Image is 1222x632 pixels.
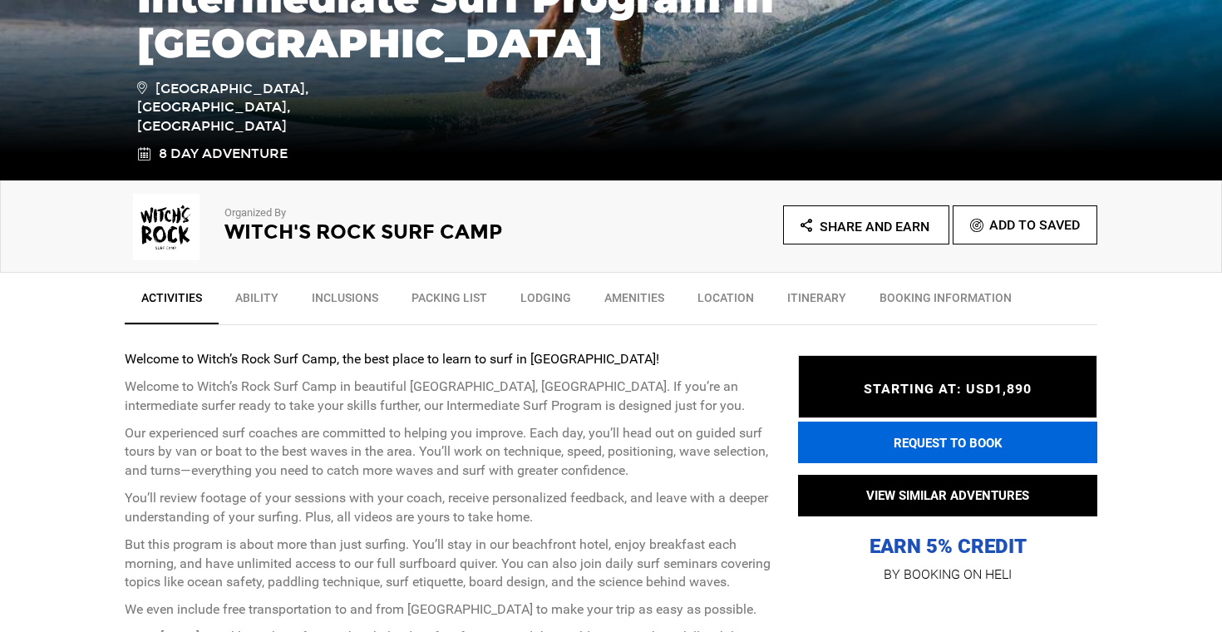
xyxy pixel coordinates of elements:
[125,489,773,527] p: You’ll review footage of your sessions with your coach, receive personalized feedback, and leave ...
[798,368,1097,560] p: EARN 5% CREDIT
[864,381,1032,397] span: STARTING AT: USD1,890
[588,281,681,323] a: Amenities
[820,219,929,235] span: Share and Earn
[125,281,219,324] a: Activities
[395,281,504,323] a: Packing List
[504,281,588,323] a: Lodging
[798,475,1097,516] button: VIEW SIMILAR ADVENTURES
[219,281,295,323] a: Ability
[989,217,1080,233] span: Add To Saved
[798,563,1097,586] p: BY BOOKING ON HELI
[125,600,773,620] p: We even include free transportation to and from [GEOGRAPHIC_DATA] to make your trip as easy as po...
[125,351,659,367] strong: Welcome to Witch’s Rock Surf Camp, the best place to learn to surf in [GEOGRAPHIC_DATA]!
[771,281,863,323] a: Itinerary
[224,221,565,243] h2: Witch's Rock Surf Camp
[295,281,395,323] a: Inclusions
[137,78,374,137] span: [GEOGRAPHIC_DATA], [GEOGRAPHIC_DATA], [GEOGRAPHIC_DATA]
[863,281,1028,323] a: BOOKING INFORMATION
[224,205,565,221] p: Organized By
[681,281,771,323] a: Location
[125,194,208,260] img: e28107ea33ff8450f0318bc4068e2492.png
[798,422,1097,463] button: REQUEST TO BOOK
[125,536,773,593] p: But this program is about more than just surfing. You’ll stay in our beachfront hotel, enjoy brea...
[159,145,288,164] span: 8 Day Adventure
[125,424,773,481] p: Our experienced surf coaches are committed to helping you improve. Each day, you’ll head out on g...
[125,378,773,416] p: Welcome to Witch’s Rock Surf Camp in beautiful [GEOGRAPHIC_DATA], [GEOGRAPHIC_DATA]. If you’re an...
